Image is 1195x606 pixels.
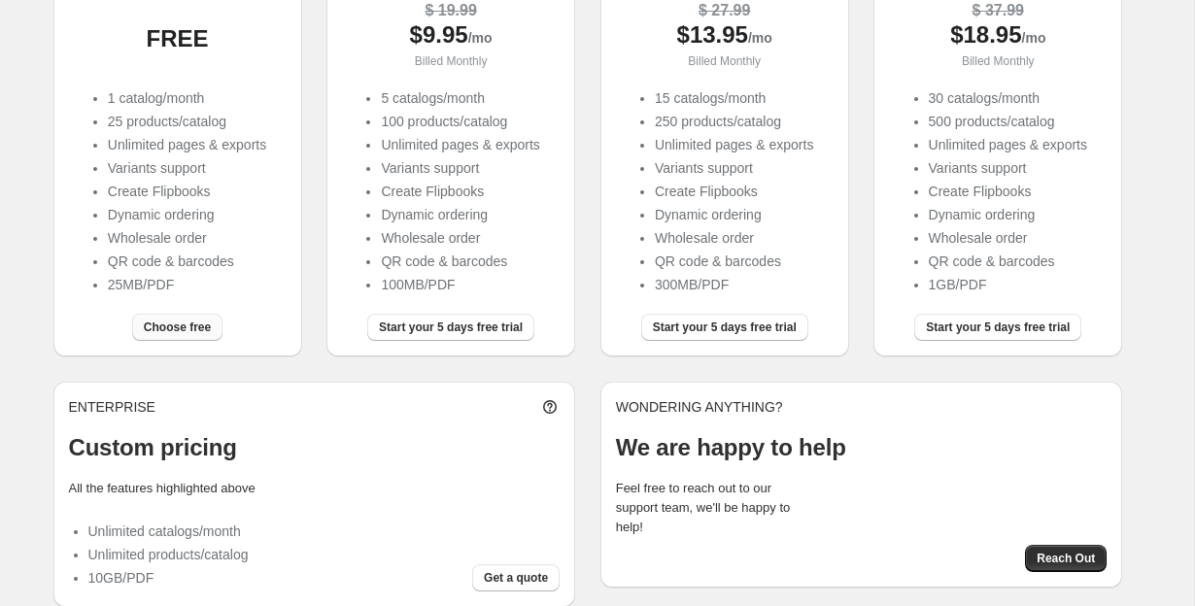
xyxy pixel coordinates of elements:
[616,1,834,20] div: $ 27.99
[88,522,249,541] li: Unlimited catalogs/month
[655,182,813,201] li: Create Flipbooks
[1025,545,1107,572] button: Reach Out
[655,205,813,224] li: Dynamic ordering
[108,182,266,201] li: Create Flipbooks
[468,30,493,46] span: /mo
[108,135,266,154] li: Unlimited pages & exports
[69,397,155,417] p: ENTERPRISE
[108,275,266,294] li: 25MB/PDF
[929,252,1087,271] li: QR code & barcodes
[926,320,1070,335] span: Start your 5 days free trial
[342,25,560,48] div: $ 9.95
[929,205,1087,224] li: Dynamic ordering
[381,205,539,224] li: Dynamic ordering
[381,135,539,154] li: Unlimited pages & exports
[655,252,813,271] li: QR code & barcodes
[342,51,560,71] p: Billed Monthly
[929,182,1087,201] li: Create Flipbooks
[929,135,1087,154] li: Unlimited pages & exports
[381,88,539,108] li: 5 catalogs/month
[889,51,1107,71] p: Billed Monthly
[1037,551,1095,566] span: Reach Out
[484,570,548,586] span: Get a quote
[616,479,810,537] p: Feel free to reach out to our support team, we'll be happy to help!
[655,228,813,248] li: Wholesale order
[929,112,1087,131] li: 500 products/catalog
[108,228,266,248] li: Wholesale order
[381,275,539,294] li: 100MB/PDF
[914,314,1081,341] button: Start your 5 days free trial
[132,314,222,341] button: Choose free
[655,112,813,131] li: 250 products/catalog
[889,25,1107,48] div: $ 18.95
[889,1,1107,20] div: $ 37.99
[379,320,523,335] span: Start your 5 days free trial
[929,228,1087,248] li: Wholesale order
[929,275,1087,294] li: 1GB/PDF
[88,568,249,588] li: 10GB/PDF
[144,320,211,335] span: Choose free
[88,545,249,564] li: Unlimited products/catalog
[108,158,266,178] li: Variants support
[655,135,813,154] li: Unlimited pages & exports
[616,25,834,48] div: $ 13.95
[655,275,813,294] li: 300MB/PDF
[472,564,560,591] button: Get a quote
[381,158,539,178] li: Variants support
[655,158,813,178] li: Variants support
[616,397,1108,417] p: WONDERING ANYTHING?
[69,29,287,49] div: FREE
[381,182,539,201] li: Create Flipbooks
[367,314,534,341] button: Start your 5 days free trial
[381,112,539,131] li: 100 products/catalog
[342,1,560,20] div: $ 19.99
[929,158,1087,178] li: Variants support
[69,481,256,495] label: All the features highlighted above
[108,88,266,108] li: 1 catalog/month
[108,252,266,271] li: QR code & barcodes
[69,432,561,463] p: Custom pricing
[108,112,266,131] li: 25 products/catalog
[381,252,539,271] li: QR code & barcodes
[381,228,539,248] li: Wholesale order
[616,432,1108,463] p: We are happy to help
[655,88,813,108] li: 15 catalogs/month
[748,30,772,46] span: /mo
[108,205,266,224] li: Dynamic ordering
[1022,30,1046,46] span: /mo
[616,51,834,71] p: Billed Monthly
[929,88,1087,108] li: 30 catalogs/month
[641,314,808,341] button: Start your 5 days free trial
[653,320,797,335] span: Start your 5 days free trial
